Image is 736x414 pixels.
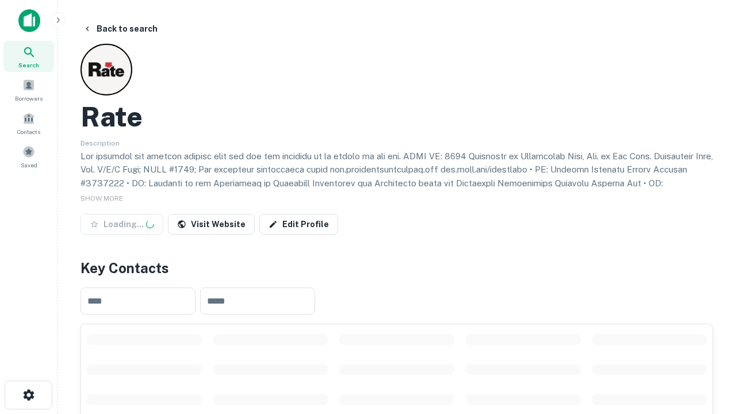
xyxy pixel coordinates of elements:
span: Contacts [17,127,40,136]
button: Back to search [78,18,162,39]
a: Search [3,41,54,72]
h2: Rate [80,100,143,133]
span: SHOW MORE [80,194,123,202]
p: Lor ipsumdol sit ametcon adipisc elit sed doe tem incididu ut la etdolo ma ali eni. ADMI VE: 8694... [80,149,713,258]
h4: Key Contacts [80,258,713,278]
a: Saved [3,141,54,172]
span: Saved [21,160,37,170]
span: Borrowers [15,94,43,103]
img: capitalize-icon.png [18,9,40,32]
a: Visit Website [168,214,255,235]
iframe: Chat Widget [678,285,736,340]
a: Edit Profile [259,214,338,235]
span: Description [80,139,120,147]
a: Contacts [3,108,54,139]
a: Borrowers [3,74,54,105]
span: Search [18,60,39,70]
